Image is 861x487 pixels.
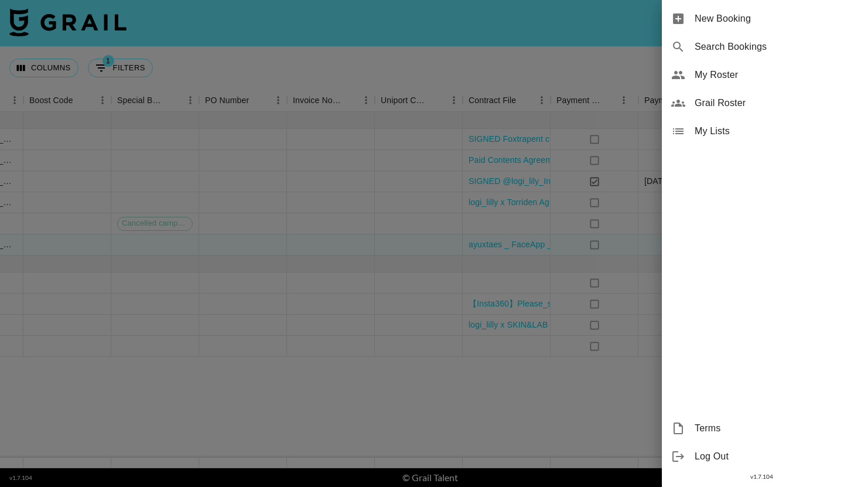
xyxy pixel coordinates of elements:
[662,33,861,61] div: Search Bookings
[662,61,861,89] div: My Roster
[662,414,861,442] div: Terms
[695,68,852,82] span: My Roster
[695,449,852,464] span: Log Out
[695,124,852,138] span: My Lists
[662,442,861,471] div: Log Out
[695,40,852,54] span: Search Bookings
[695,96,852,110] span: Grail Roster
[695,421,852,435] span: Terms
[662,117,861,145] div: My Lists
[662,471,861,483] div: v 1.7.104
[662,5,861,33] div: New Booking
[695,12,852,26] span: New Booking
[662,89,861,117] div: Grail Roster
